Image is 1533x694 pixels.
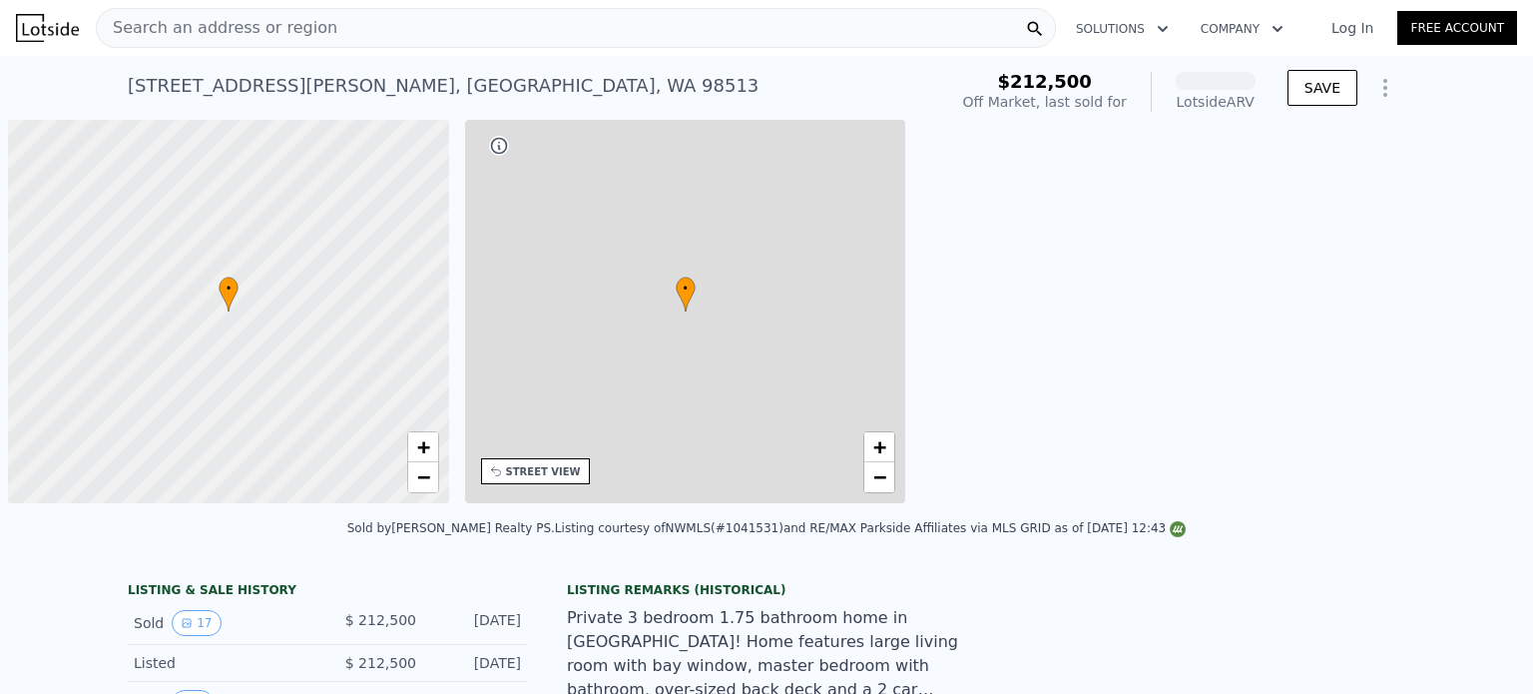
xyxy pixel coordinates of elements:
[676,280,696,298] span: •
[1287,70,1357,106] button: SAVE
[1397,11,1517,45] a: Free Account
[345,612,416,628] span: $ 212,500
[408,432,438,462] a: Zoom in
[1060,11,1185,47] button: Solutions
[408,462,438,492] a: Zoom out
[1185,11,1299,47] button: Company
[873,434,886,459] span: +
[567,582,966,598] div: Listing Remarks (Historical)
[1365,68,1405,108] button: Show Options
[506,464,581,479] div: STREET VIEW
[963,92,1127,112] div: Off Market, last sold for
[128,72,759,100] div: [STREET_ADDRESS][PERSON_NAME] , [GEOGRAPHIC_DATA] , WA 98513
[134,610,311,636] div: Sold
[219,277,239,312] div: •
[16,14,79,42] img: Lotside
[97,16,337,40] span: Search an address or region
[347,521,555,535] div: Sold by [PERSON_NAME] Realty PS .
[555,521,1186,535] div: Listing courtesy of NWMLS (#1041531) and RE/MAX Parkside Affiliates via MLS GRID as of [DATE] 12:43
[864,432,894,462] a: Zoom in
[1307,18,1397,38] a: Log In
[134,653,311,673] div: Listed
[128,582,527,602] div: LISTING & SALE HISTORY
[864,462,894,492] a: Zoom out
[172,610,221,636] button: View historical data
[1176,92,1256,112] div: Lotside ARV
[873,464,886,489] span: −
[1170,521,1186,537] img: NWMLS Logo
[676,277,696,312] div: •
[997,71,1092,92] span: $212,500
[432,610,521,636] div: [DATE]
[219,280,239,298] span: •
[345,655,416,671] span: $ 212,500
[432,653,521,673] div: [DATE]
[416,464,429,489] span: −
[416,434,429,459] span: +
